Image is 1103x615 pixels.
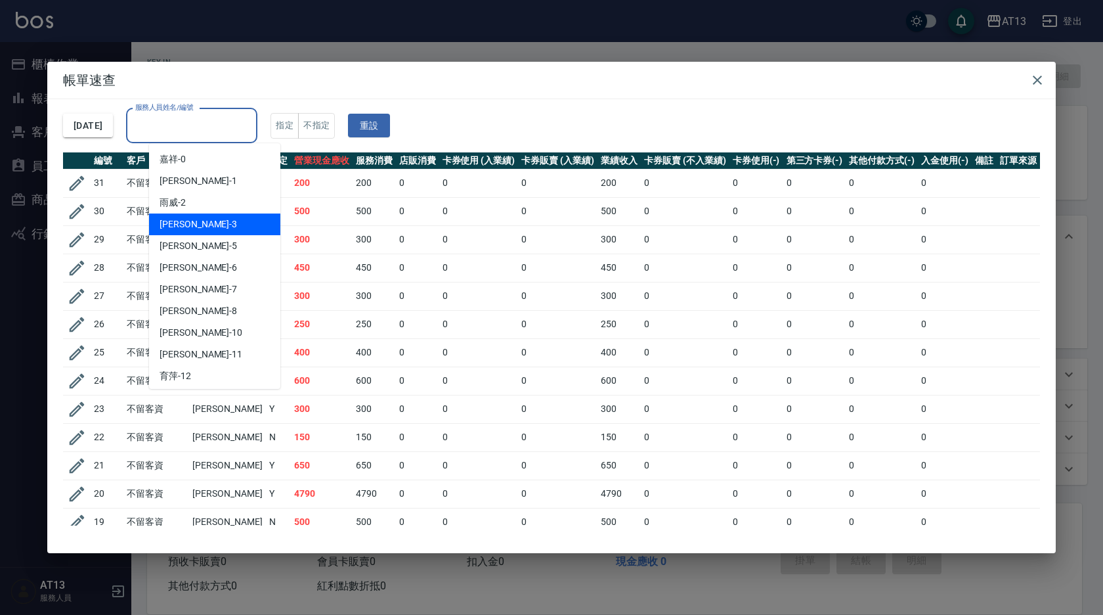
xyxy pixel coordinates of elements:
td: [PERSON_NAME] [189,423,266,451]
td: 0 [918,508,972,536]
td: 0 [641,423,729,451]
td: 不留客資 [123,310,189,338]
td: 0 [518,310,597,338]
td: 250 [353,310,396,338]
td: 不留客資 [123,254,189,282]
td: 0 [641,367,729,395]
td: 0 [729,225,783,254]
td: Y [266,451,291,480]
td: N [266,423,291,451]
td: 0 [846,508,918,536]
th: 客戶 [123,152,189,170]
td: 200 [353,169,396,197]
span: [PERSON_NAME] -5 [160,239,237,253]
td: 150 [597,423,641,451]
td: 0 [518,480,597,508]
td: 0 [918,451,972,480]
td: 500 [353,508,396,536]
td: 26 [91,310,123,338]
td: 0 [396,367,439,395]
td: 0 [641,197,729,225]
td: 4790 [291,480,353,508]
td: 不留客資 [123,423,189,451]
th: 卡券使用(-) [729,152,783,170]
td: 0 [439,254,519,282]
td: 0 [783,225,846,254]
button: [DATE] [63,114,113,138]
td: 300 [291,225,353,254]
td: 200 [597,169,641,197]
td: 0 [518,395,597,423]
td: 0 [518,451,597,480]
td: 不留客資 [123,197,189,225]
td: 0 [439,310,519,338]
td: 600 [291,367,353,395]
td: 不留客資 [123,451,189,480]
td: 500 [291,197,353,225]
td: 21 [91,451,123,480]
td: 0 [518,254,597,282]
td: 0 [783,282,846,310]
td: 0 [918,169,972,197]
td: 500 [597,197,641,225]
td: 0 [918,310,972,338]
td: 0 [641,310,729,338]
th: 營業現金應收 [291,152,353,170]
td: 0 [846,225,918,254]
th: 卡券販賣 (入業績) [518,152,597,170]
td: 0 [641,282,729,310]
td: 0 [783,480,846,508]
td: 0 [783,254,846,282]
td: 0 [783,310,846,338]
td: 0 [641,451,729,480]
td: 150 [353,423,396,451]
td: 0 [641,254,729,282]
td: 0 [846,423,918,451]
td: 300 [597,395,641,423]
th: 備註 [972,152,997,170]
th: 業績收入 [597,152,641,170]
td: 300 [353,395,396,423]
td: 600 [353,367,396,395]
span: 育萍 -12 [160,369,191,383]
td: 300 [291,395,353,423]
td: 0 [518,282,597,310]
td: 0 [729,254,783,282]
td: 0 [729,508,783,536]
td: 0 [729,367,783,395]
td: 0 [846,254,918,282]
th: 入金使用(-) [918,152,972,170]
td: 0 [783,451,846,480]
td: 0 [846,367,918,395]
td: 400 [597,338,641,367]
td: [PERSON_NAME] [189,451,266,480]
td: 400 [291,338,353,367]
span: 嘉祥 -0 [160,152,186,166]
td: 0 [518,338,597,367]
td: 0 [518,169,597,197]
td: 500 [291,508,353,536]
span: [PERSON_NAME] -7 [160,283,237,296]
td: 300 [597,282,641,310]
td: 不留客資 [123,480,189,508]
span: [PERSON_NAME] -8 [160,304,237,318]
td: 0 [439,197,519,225]
td: 0 [783,423,846,451]
td: 0 [396,254,439,282]
td: 0 [641,338,729,367]
td: 0 [396,508,439,536]
td: 31 [91,169,123,197]
td: 0 [396,423,439,451]
td: 400 [353,338,396,367]
td: 0 [396,225,439,254]
td: 450 [291,254,353,282]
td: 不留客資 [123,367,189,395]
td: 20 [91,480,123,508]
td: 0 [846,310,918,338]
td: N [266,508,291,536]
td: 650 [597,451,641,480]
td: 0 [439,451,519,480]
th: 卡券使用 (入業績) [439,152,519,170]
th: 服務消費 [353,152,396,170]
td: 0 [783,508,846,536]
